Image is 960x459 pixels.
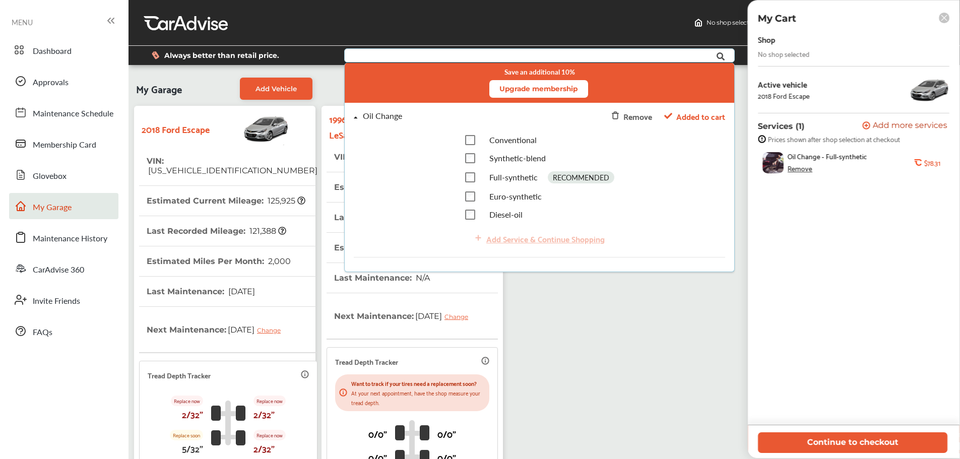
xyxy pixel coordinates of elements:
span: Prices shown after shop selection at checkout [768,135,900,143]
strong: 1996 Buick LeSabre [329,111,398,142]
th: Last Recorded Mileage : [147,216,286,246]
div: Shop [758,32,776,46]
span: My Garage [136,78,182,100]
th: Last Maintenance : [147,277,255,306]
span: No shop selected [707,19,756,27]
span: [DATE] [227,287,255,296]
strong: 2018 Ford Escape [142,121,210,137]
th: VIN : [334,142,353,172]
a: Membership Card [9,130,118,157]
b: $78.31 [924,159,940,167]
div: Oil Change [363,112,402,120]
button: Continue to checkout [758,432,947,453]
div: Change [257,326,286,334]
th: Last Maintenance : [334,263,430,293]
span: Oil Change - Full-synthetic [788,152,867,160]
img: info-strock.ef5ea3fe.svg [758,135,766,143]
span: Add Vehicle [255,85,297,93]
span: Approvals [33,76,69,89]
span: Add more services [873,121,947,131]
img: oil-change-thumb.jpg [762,152,784,173]
button: Upgrade membership [489,80,588,98]
p: Services (1) [758,121,805,131]
th: Estimated Miles Per Month : [147,246,291,276]
p: At your next appointment, have the shop measure your tread depth. [351,388,485,407]
a: My Garage [9,193,118,219]
p: Tread Depth Tracker [148,369,211,381]
span: 2,000 [267,256,291,266]
img: dollor_label_vector.a70140d1.svg [152,51,159,59]
span: Added to cart [676,109,725,123]
a: Approvals [9,68,118,94]
p: 0/0" [368,426,387,441]
span: Maintenance History [33,232,107,245]
a: CarAdvise 360 [9,255,118,282]
p: 2/32" [253,406,275,422]
a: Add Vehicle [240,78,312,100]
th: VIN : [147,146,317,185]
div: Change [444,313,473,320]
a: Invite Friends [9,287,118,313]
span: N/A [414,273,430,283]
span: Full-synthetic [489,171,537,183]
span: Maintenance Schedule [33,107,113,120]
p: Replace now [253,430,286,440]
span: Glovebox [33,170,67,183]
th: Next Maintenance : [147,307,288,352]
span: [DATE] [414,303,476,329]
p: 0/0" [437,426,456,441]
span: Conventional [489,134,536,146]
img: tire_track_logo.b900bcbc.svg [211,400,245,445]
span: Euro-synthetic [489,190,541,202]
small: Save an additional 10% [504,68,574,76]
div: Active vehicle [758,80,810,89]
span: 121,388 [248,226,286,236]
th: Next Maintenance : [334,293,476,339]
div: Remove [623,109,652,123]
span: MENU [12,18,33,26]
p: Replace now [253,396,286,406]
th: Estimated Current Mileage : [334,172,495,202]
div: RECOMMENDED [547,171,614,183]
div: 2018 Ford Escape [758,92,810,100]
img: header-home-logo.8d720a4f.svg [694,19,702,27]
a: FAQs [9,318,118,344]
span: Synthetic-blend [489,152,545,164]
a: Glovebox [9,162,118,188]
span: My Garage [33,201,72,214]
p: Replace now [171,396,203,406]
th: Last Recorded Mileage : [334,203,479,232]
p: My Cart [758,13,796,24]
span: Dashboard [33,45,72,58]
img: 11699_st0640_046.jpg [909,75,949,105]
span: Membership Card [33,139,96,152]
a: Maintenance Schedule [9,99,118,125]
a: Dashboard [9,37,118,63]
a: Add more services [862,121,949,131]
span: CarAdvise 360 [33,264,84,277]
span: Invite Friends [33,295,80,308]
p: Replace soon [170,430,203,440]
p: 2/32" [253,440,275,456]
p: Want to track if your tires need a replacement soon? [351,378,485,388]
span: [US_VEHICLE_IDENTIFICATION_NUMBER] [147,166,317,175]
img: Vehicle [210,111,289,146]
span: FAQs [33,326,52,339]
div: No shop selected [758,50,810,58]
th: Estimated Miles Per Month : [334,233,477,263]
span: Always better than retail price. [164,52,279,59]
span: 125,925 [266,196,305,206]
button: Add more services [862,121,947,131]
p: Tread Depth Tracker [335,356,398,367]
a: Maintenance History [9,224,118,250]
span: Diesel-oil [489,209,522,220]
p: 2/32" [182,406,203,422]
div: Remove [788,164,812,172]
p: 5/32" [182,440,203,456]
th: Estimated Current Mileage : [147,186,305,216]
span: [DATE] [226,317,288,342]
